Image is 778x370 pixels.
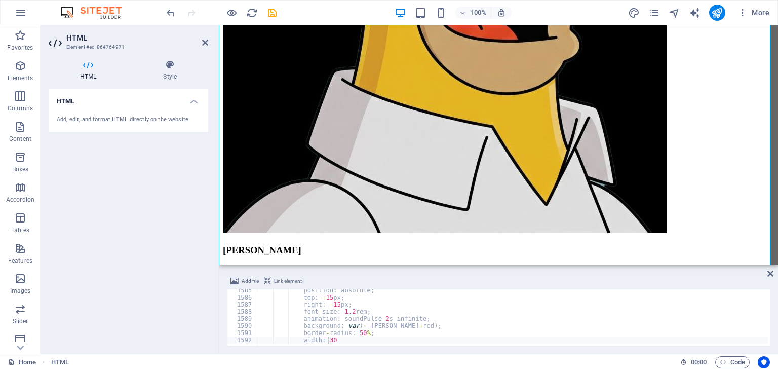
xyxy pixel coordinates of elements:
[691,356,707,368] span: 00 00
[227,337,258,344] div: 1592
[66,43,188,52] h3: Element #ed-864764971
[720,356,745,368] span: Code
[266,7,278,19] button: save
[51,356,69,368] span: Click to select. Double-click to edit
[628,7,640,19] i: Design (Ctrl+Alt+Y)
[8,256,32,265] p: Features
[229,275,260,287] button: Add file
[711,7,723,19] i: Publish
[9,135,31,143] p: Content
[266,7,278,19] i: Save (Ctrl+S)
[689,7,701,19] i: AI Writer
[8,104,33,113] p: Columns
[497,8,506,17] i: On resize automatically adjust zoom level to fit chosen device.
[715,356,750,368] button: Code
[227,301,258,308] div: 1587
[8,356,36,368] a: Click to cancel selection. Double-click to open Pages
[648,7,660,19] i: Pages (Ctrl+Alt+S)
[455,7,491,19] button: 100%
[758,356,770,368] button: Usercentrics
[66,33,208,43] h2: HTML
[227,322,258,329] div: 1590
[6,196,34,204] p: Accordion
[669,7,681,19] button: navigator
[648,7,660,19] button: pages
[58,7,134,19] img: Editor Logo
[57,116,200,124] div: Add, edit, and format HTML directly on the website.
[262,275,303,287] button: Link element
[165,7,177,19] i: Undo: Change HTML (Ctrl+Z)
[8,74,33,82] p: Elements
[227,308,258,315] div: 1588
[242,275,259,287] span: Add file
[12,165,29,173] p: Boxes
[689,7,701,19] button: text_generator
[698,358,699,366] span: :
[669,7,680,19] i: Navigator
[733,5,773,21] button: More
[246,7,258,19] button: reload
[49,89,208,107] h4: HTML
[132,60,208,81] h4: Style
[13,317,28,325] p: Slider
[227,329,258,337] div: 1591
[471,7,487,19] h6: 100%
[7,44,33,52] p: Favorites
[10,287,31,295] p: Images
[11,226,29,234] p: Tables
[227,315,258,322] div: 1589
[274,275,302,287] span: Link element
[737,8,769,18] span: More
[246,7,258,19] i: Reload page
[165,7,177,19] button: undo
[49,60,132,81] h4: HTML
[51,356,69,368] nav: breadcrumb
[628,7,640,19] button: design
[227,287,258,294] div: 1585
[227,294,258,301] div: 1586
[709,5,725,21] button: publish
[225,7,238,19] button: Click here to leave preview mode and continue editing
